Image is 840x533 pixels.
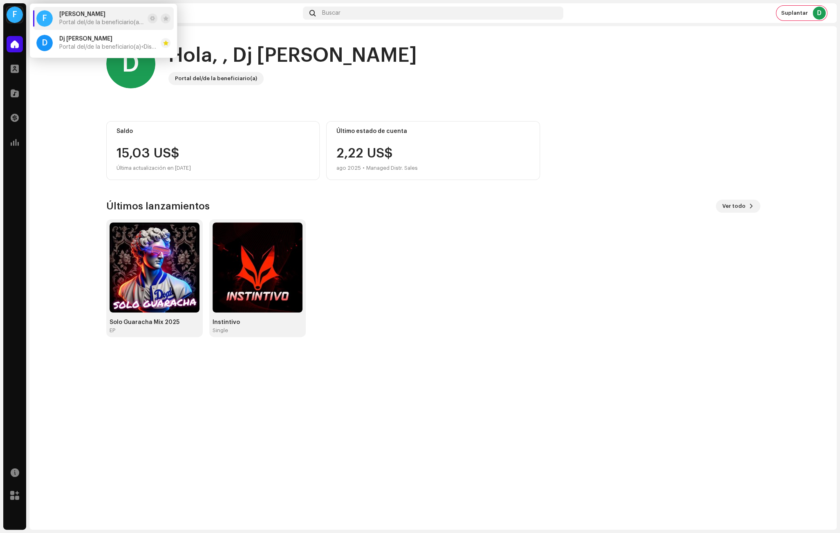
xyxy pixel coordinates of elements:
span: Ver todo [722,198,746,214]
div: F [7,7,23,23]
span: <Disetti> [141,44,164,50]
div: Solo Guaracha Mix 2025 [110,319,199,326]
span: Buscar [322,10,340,16]
div: D [813,7,826,20]
div: ago 2025 [336,163,361,173]
re-o-card-value: Último estado de cuenta [326,121,540,180]
div: EP [110,327,115,334]
div: Managed Distr. Sales [366,163,418,173]
div: D [106,39,155,88]
h3: Últimos lanzamientos [106,200,210,213]
div: • [363,163,365,173]
img: 91c7d867-923d-467f-bcac-6936c8018c4e [213,223,302,313]
div: F [36,10,53,27]
img: c3078599-0725-42dc-8099-d7940bb790d3 [110,223,199,313]
div: Último estado de cuenta [336,128,530,135]
div: Saldo [116,128,310,135]
span: Francisco jfa [59,11,105,18]
span: Portal del/de la beneficiario(a) <Disetti> [59,19,144,26]
div: Portal del/de la beneficiario(a) [175,74,257,83]
button: Ver todo [716,200,760,213]
div: D [36,35,53,51]
span: Suplantar [781,10,808,16]
div: Hola, , Dj [PERSON_NAME] [168,43,417,69]
div: Última actualización en [DATE] [116,163,310,173]
span: Portal del/de la beneficiario(a) <Disetti> [59,44,157,50]
re-o-card-value: Saldo [106,121,320,180]
div: Single [213,327,228,334]
div: Instintivo [213,319,302,326]
span: Dj Francisco JFA [59,36,112,42]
